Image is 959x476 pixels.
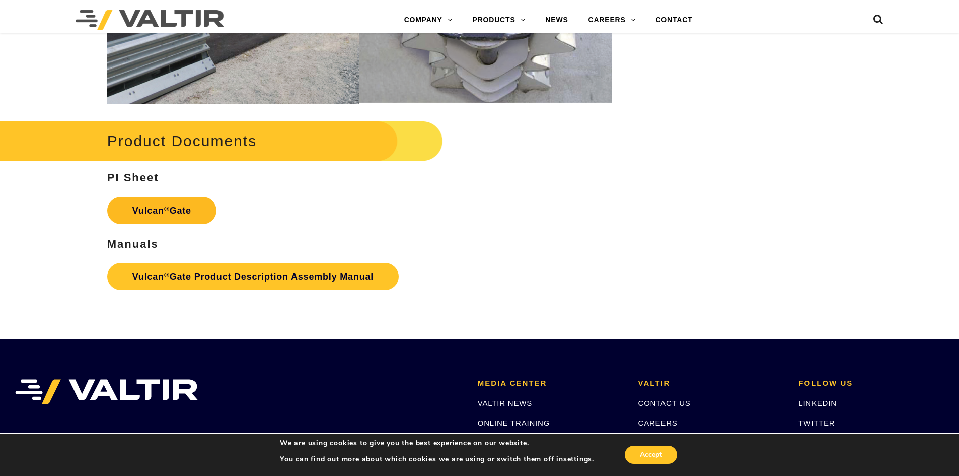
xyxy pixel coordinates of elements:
img: VALTIR [15,379,198,404]
strong: Vulcan Gate [132,206,191,216]
a: Vulcan®Gate Product Description Assembly Manual [107,263,399,290]
p: You can find out more about which cookies we are using or switch them off in . [280,455,594,464]
p: We are using cookies to give you the best experience on our website. [280,439,594,448]
a: LINKEDIN [798,399,837,407]
a: CONTACT US [638,399,691,407]
img: Valtir [76,10,224,30]
a: ONLINE TRAINING [478,419,550,427]
button: settings [563,455,592,464]
a: CAREERS [578,10,646,30]
sup: ® [164,205,170,213]
sup: ® [164,271,170,279]
strong: PI Sheet [107,171,159,184]
h2: VALTIR [638,379,784,388]
h2: FOLLOW US [798,379,944,388]
a: CAREERS [638,419,678,427]
a: VALTIR NEWS [478,399,532,407]
a: CONTACT [645,10,702,30]
a: PRODUCTS [463,10,536,30]
button: Accept [625,446,677,464]
a: NEWS [535,10,578,30]
strong: Manuals [107,238,159,250]
h2: MEDIA CENTER [478,379,623,388]
a: Vulcan®Gate [107,197,216,224]
a: TWITTER [798,419,835,427]
a: COMPANY [394,10,463,30]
